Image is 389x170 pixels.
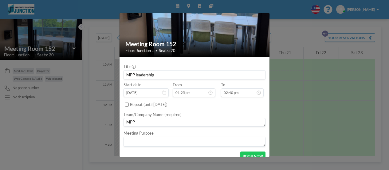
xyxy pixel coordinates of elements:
span: • [156,49,158,52]
label: Start date [124,82,141,87]
label: From [173,82,182,87]
label: Title [124,64,136,69]
span: Floor: Junction ... [125,48,155,53]
span: Seats: 20 [159,48,175,53]
h2: Meeting Room 152 [125,40,264,48]
label: Meeting Purpose [124,131,154,136]
button: BOOK NOW [240,152,265,160]
label: To [221,82,225,87]
input: Melissa's reservation [124,71,265,79]
label: Repeat (until [DATE]) [130,102,167,107]
span: - [217,84,219,95]
label: Team/Company Name (required) [124,112,182,117]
